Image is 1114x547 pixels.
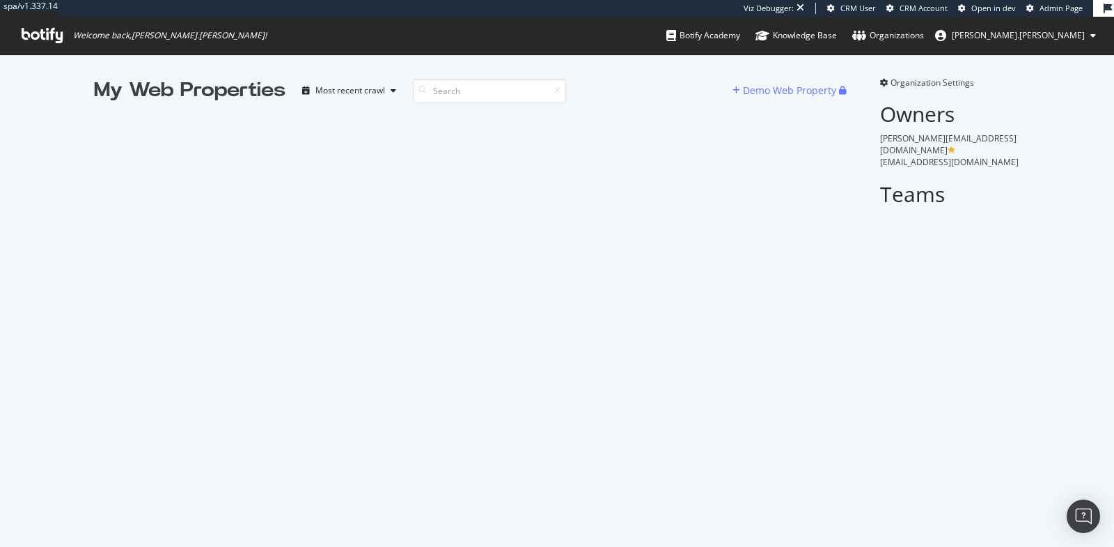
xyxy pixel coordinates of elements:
[315,86,385,95] div: Most recent crawl
[413,79,566,103] input: Search
[880,156,1019,168] span: [EMAIL_ADDRESS][DOMAIN_NAME]
[743,84,836,98] div: Demo Web Property
[880,102,1020,125] h2: Owners
[744,3,794,14] div: Viz Debugger:
[958,3,1016,14] a: Open in dev
[666,29,740,43] div: Botify Academy
[952,29,1085,41] span: emma.mcgillis
[886,3,948,14] a: CRM Account
[732,84,839,96] a: Demo Web Property
[852,17,924,54] a: Organizations
[880,183,1020,206] h2: Teams
[666,17,740,54] a: Botify Academy
[924,24,1107,47] button: [PERSON_NAME].[PERSON_NAME]
[1026,3,1083,14] a: Admin Page
[891,77,974,88] span: Organization Settings
[852,29,924,43] div: Organizations
[755,29,837,43] div: Knowledge Base
[880,132,1017,156] span: [PERSON_NAME][EMAIL_ADDRESS][DOMAIN_NAME]
[971,3,1016,13] span: Open in dev
[755,17,837,54] a: Knowledge Base
[732,79,839,102] button: Demo Web Property
[827,3,876,14] a: CRM User
[1067,500,1100,533] div: Open Intercom Messenger
[900,3,948,13] span: CRM Account
[840,3,876,13] span: CRM User
[1040,3,1083,13] span: Admin Page
[73,30,267,41] span: Welcome back, [PERSON_NAME].[PERSON_NAME] !
[94,77,285,105] div: My Web Properties
[297,79,402,102] button: Most recent crawl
